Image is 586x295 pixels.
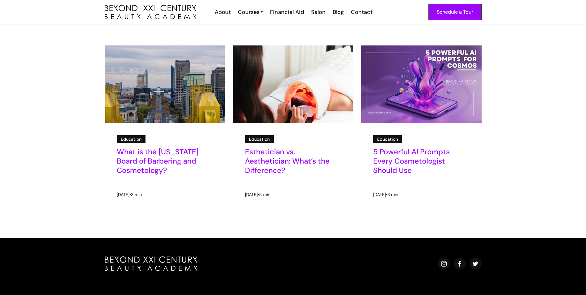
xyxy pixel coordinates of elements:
div: Education [377,136,398,143]
div: Education [121,136,141,143]
div: 5 min [259,191,270,198]
a: Blog [329,8,347,16]
a: Contact [347,8,376,16]
a: Education [373,135,402,143]
div: Courses [238,8,259,16]
div: Blog [333,8,344,16]
div: Schedule a Tour [437,8,473,16]
div: [DATE] [373,191,386,198]
a: About [211,8,234,16]
a: 5 Powerful AI Prompts Every Cosmetologist Should Use [373,147,469,179]
div: Contact [351,8,373,16]
div: About [215,8,231,16]
img: esthetician red light therapy [233,45,353,123]
h5: 5 Powerful AI Prompts Every Cosmetologist Should Use [373,147,469,175]
img: beyond beauty logo [105,256,197,271]
a: Schedule a Tour [428,4,482,20]
div: • [129,191,131,198]
h5: Esthetician vs. Aesthetician: What’s the Difference? [245,147,341,175]
a: home [105,5,196,19]
div: Education [249,136,270,143]
div: 3 min [387,191,398,198]
img: Sacramento city skyline with state capital building [105,45,225,123]
img: beyond 21st century beauty academy logo [105,5,196,19]
div: • [386,191,387,198]
div: Salon [311,8,326,16]
a: Education [117,135,145,143]
div: Financial Aid [270,8,304,16]
a: Salon [307,8,329,16]
img: AI for cosmetologists [361,45,481,123]
a: Courses [238,8,263,16]
a: What is the [US_STATE] Board of Barbering and Cosmetology? [117,147,213,179]
div: • [258,191,259,198]
a: Education [245,135,274,143]
div: 3 min [131,191,142,198]
div: [DATE] [245,191,258,198]
h5: What is the [US_STATE] Board of Barbering and Cosmetology? [117,147,213,175]
div: [DATE] [117,191,129,198]
a: Financial Aid [266,8,307,16]
a: Esthetician vs. Aesthetician: What’s the Difference? [245,147,341,179]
